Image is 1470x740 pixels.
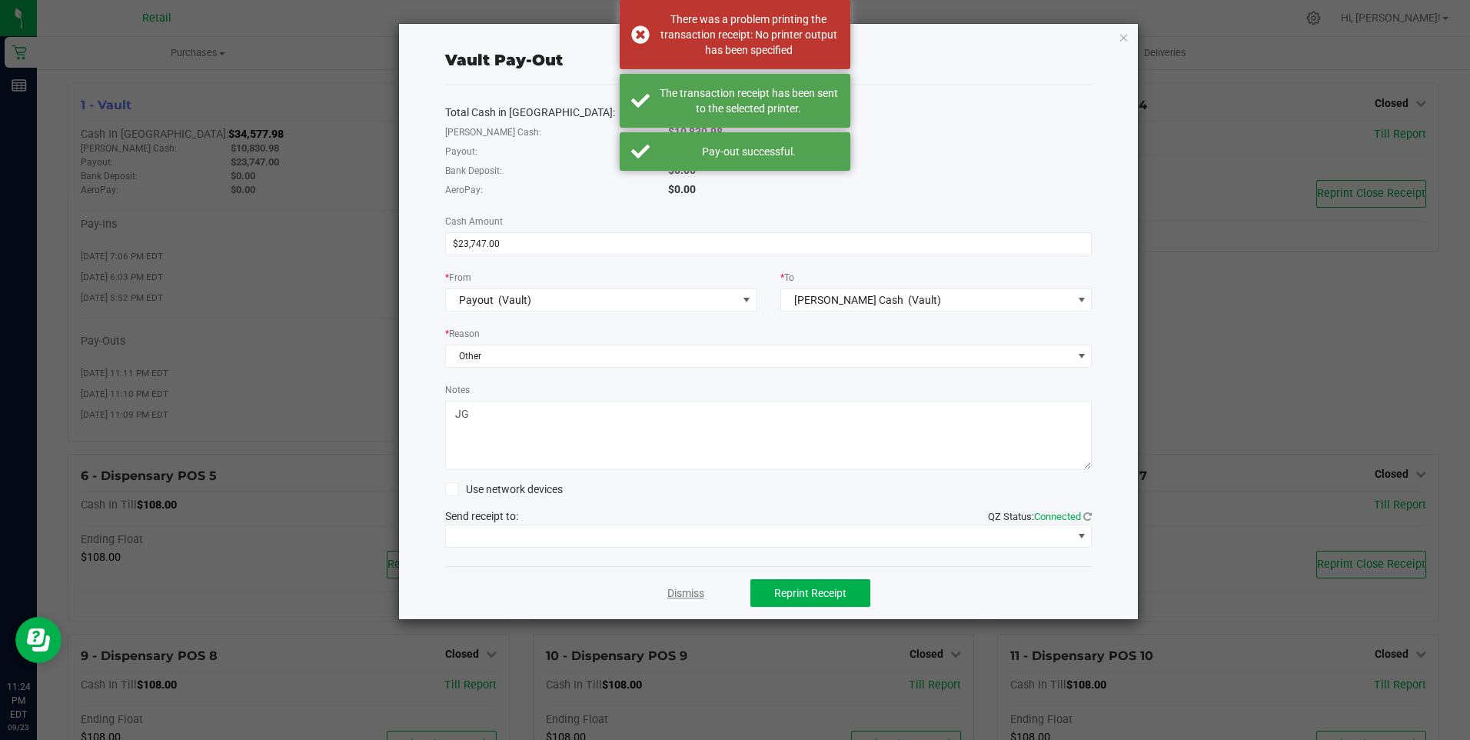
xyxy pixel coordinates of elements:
a: Dismiss [667,585,704,602]
span: Reprint Receipt [774,587,846,599]
span: Other [446,345,1073,367]
span: (Vault) [908,294,941,306]
button: Reprint Receipt [750,579,870,607]
span: [PERSON_NAME] Cash [794,294,903,306]
label: Notes [445,383,470,397]
span: Bank Deposit: [445,165,502,176]
span: Total Cash in [GEOGRAPHIC_DATA]: [445,106,615,118]
span: Cash Amount [445,216,503,227]
label: Use network devices [445,482,563,498]
div: The transaction receipt has been sent to the selected printer. [658,85,839,116]
span: AeroPay: [445,185,483,195]
span: Connected [1034,511,1081,522]
div: Vault Pay-Out [445,48,563,72]
span: (Vault) [498,294,531,306]
label: From [445,271,471,285]
div: There was a problem printing the transaction receipt: No printer output has been specified [658,12,839,58]
span: Payout: [445,146,477,157]
span: Send receipt to: [445,510,518,522]
span: $0.00 [668,183,696,195]
label: Reason [445,327,480,341]
label: To [780,271,794,285]
span: Payout [459,294,494,306]
span: QZ Status: [988,511,1092,522]
iframe: Resource center [15,617,62,663]
span: $10,830.98 [668,125,723,138]
div: Pay-out successful. [658,144,839,159]
span: [PERSON_NAME] Cash: [445,127,541,138]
